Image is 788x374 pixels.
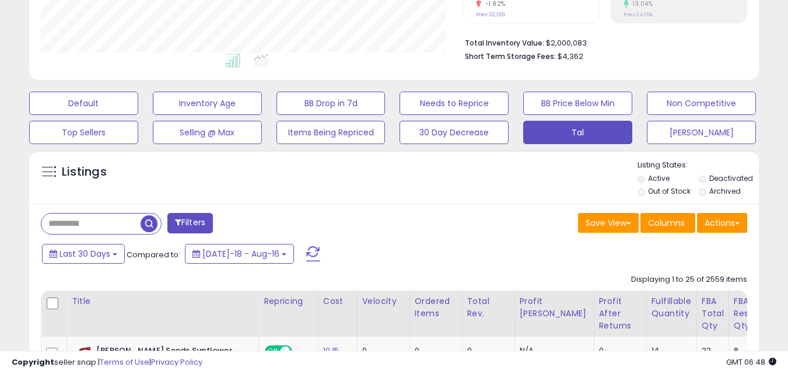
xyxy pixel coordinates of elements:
[523,121,632,144] button: Tal
[709,186,741,196] label: Archived
[702,295,724,332] div: FBA Total Qty
[185,244,294,264] button: [DATE]-18 - Aug-16
[558,51,583,62] span: $4,362
[638,160,759,171] p: Listing States:
[62,164,107,180] h5: Listings
[652,295,692,320] div: Fulfillable Quantity
[631,274,747,285] div: Displaying 1 to 25 of 2559 items
[29,92,138,115] button: Default
[465,51,556,61] b: Short Term Storage Fees:
[465,35,738,49] li: $2,000,083
[72,295,254,307] div: Title
[578,213,639,233] button: Save View
[100,356,149,368] a: Terms of Use
[640,213,695,233] button: Columns
[467,295,510,320] div: Total Rev.
[153,92,262,115] button: Inventory Age
[648,186,691,196] label: Out of Stock
[12,357,202,368] div: seller snap | |
[276,92,386,115] button: BB Drop in 7d
[167,213,213,233] button: Filters
[648,217,685,229] span: Columns
[520,295,589,320] div: Profit [PERSON_NAME]
[647,121,756,144] button: [PERSON_NAME]
[323,295,352,307] div: Cost
[362,295,405,307] div: Velocity
[415,295,457,320] div: Ordered Items
[400,121,509,144] button: 30 Day Decrease
[648,173,670,183] label: Active
[726,356,776,368] span: 2025-09-16 06:48 GMT
[697,213,747,233] button: Actions
[647,92,756,115] button: Non Competitive
[42,244,125,264] button: Last 30 Days
[29,121,138,144] button: Top Sellers
[153,121,262,144] button: Selling @ Max
[599,295,642,332] div: Profit After Returns
[264,295,313,307] div: Repricing
[59,248,110,260] span: Last 30 Days
[476,11,505,18] small: Prev: 32,166
[12,356,54,368] strong: Copyright
[276,121,386,144] button: Items Being Repriced
[127,249,180,260] span: Compared to:
[709,173,753,183] label: Deactivated
[151,356,202,368] a: Privacy Policy
[523,92,632,115] button: BB Price Below Min
[624,11,653,18] small: Prev: 24.16%
[465,38,544,48] b: Total Inventory Value:
[400,92,509,115] button: Needs to Reprice
[202,248,279,260] span: [DATE]-18 - Aug-16
[734,295,773,332] div: FBA Reserved Qty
